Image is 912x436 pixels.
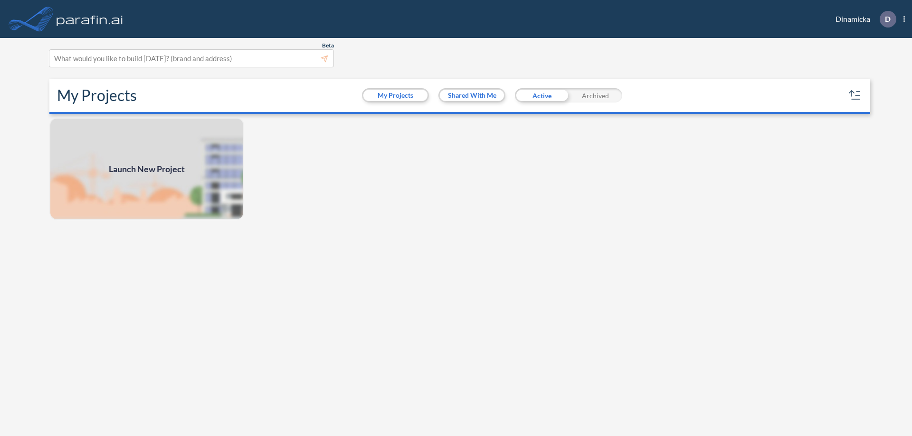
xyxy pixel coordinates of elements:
[49,118,244,220] img: add
[55,9,125,28] img: logo
[109,163,185,176] span: Launch New Project
[57,86,137,104] h2: My Projects
[515,88,569,102] div: Active
[885,15,891,23] p: D
[49,118,244,220] a: Launch New Project
[569,88,622,102] div: Archived
[440,90,504,101] button: Shared With Me
[363,90,427,101] button: My Projects
[821,11,905,28] div: Dinamicka
[847,88,863,103] button: sort
[322,42,334,49] span: Beta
